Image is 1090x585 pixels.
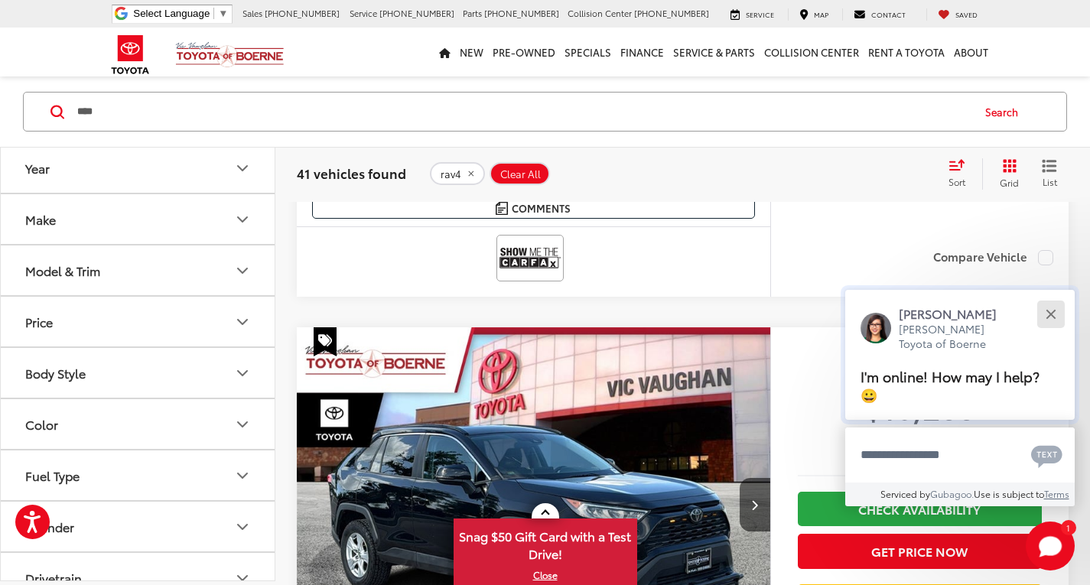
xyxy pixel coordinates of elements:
span: 1 [1066,524,1070,531]
button: Get Price Now [798,534,1042,568]
span: Use is subject to [974,487,1044,500]
div: Model & Trim [25,263,100,278]
div: Year [233,158,252,177]
a: Rent a Toyota [864,28,949,76]
span: [DATE] Price: [798,433,1042,448]
span: Sort [948,175,965,188]
a: Home [434,28,455,76]
a: New [455,28,488,76]
a: Terms [1044,487,1069,500]
div: Color [233,414,252,433]
span: Collision Center [568,7,632,19]
div: Year [25,161,50,175]
span: Clear All [500,167,541,180]
span: rav4 [441,167,461,180]
span: $18,200 [798,387,1042,425]
span: [PHONE_NUMBER] [634,7,709,19]
div: Price [25,314,53,329]
span: Service [350,7,377,19]
img: Toyota [102,30,159,80]
div: Make [25,212,56,226]
div: Close[PERSON_NAME][PERSON_NAME] Toyota of BoerneI'm online! How may I help? 😀Type your messageCha... [845,290,1075,506]
a: Select Language​ [133,8,228,19]
span: Service [746,9,774,19]
button: YearYear [1,143,276,193]
span: ▼ [218,8,228,19]
p: [PERSON_NAME] Toyota of Boerne [899,322,1012,352]
a: Collision Center [760,28,864,76]
p: [PERSON_NAME] [899,305,1012,322]
a: Check Availability [798,492,1042,526]
a: Specials [560,28,616,76]
div: Model & Trim [233,261,252,279]
span: Parts [463,7,482,19]
span: I'm online! How may I help? 😀 [861,366,1040,405]
img: View CARFAX report [499,238,561,278]
div: Cylinder [25,519,74,534]
div: Body Style [25,366,86,380]
span: Special [314,327,337,356]
button: Select sort value [941,158,982,189]
textarea: Type your message [845,427,1075,483]
div: Body Style [233,363,252,382]
button: Fuel TypeFuel Type [1,450,276,500]
span: [PHONE_NUMBER] [265,7,340,19]
span: Map [814,9,828,19]
a: Pre-Owned [488,28,560,76]
button: List View [1030,158,1069,189]
a: About [949,28,993,76]
a: Contact [842,8,917,21]
button: Close [1034,297,1067,330]
span: [PHONE_NUMBER] [484,7,559,19]
div: Color [25,417,58,431]
button: Grid View [982,158,1030,189]
a: Gubagoo. [930,487,974,500]
div: Fuel Type [25,468,80,483]
img: Vic Vaughan Toyota of Boerne [175,41,285,68]
div: Price [233,312,252,330]
img: Comments [496,202,508,215]
a: Service & Parts: Opens in a new tab [669,28,760,76]
button: Model & TrimModel & Trim [1,245,276,295]
button: ColorColor [1,399,276,449]
a: Finance [616,28,669,76]
button: Body StyleBody Style [1,348,276,398]
svg: Text [1031,444,1062,468]
span: Grid [1000,176,1019,189]
span: [PHONE_NUMBER] [379,7,454,19]
button: Clear All [490,162,550,185]
button: Comments [312,198,755,219]
span: Contact [871,9,906,19]
a: My Saved Vehicles [926,8,989,21]
button: Chat with SMS [1027,437,1067,472]
div: Drivetrain [25,570,82,585]
button: remove rav4 [430,162,485,185]
span: Serviced by [880,487,930,500]
span: 41 vehicles found [297,164,406,182]
a: Service [719,8,786,21]
button: MakeMake [1,194,276,244]
span: Comments [512,201,571,216]
div: Cylinder [233,517,252,535]
button: Toggle Chat Window [1026,522,1075,570]
div: Make [233,210,252,228]
button: PricePrice [1,297,276,346]
div: Fuel Type [233,466,252,484]
button: Search [971,93,1040,131]
span: List [1042,175,1057,188]
button: Next image [740,478,770,531]
span: Snag $50 Gift Card with a Test Drive! [455,520,636,567]
a: Map [788,8,840,21]
span: Saved [955,9,978,19]
input: Search by Make, Model, or Keyword [76,93,971,130]
label: Compare Vehicle [933,250,1053,265]
span: ​ [213,8,214,19]
button: CylinderCylinder [1,502,276,551]
span: Select Language [133,8,210,19]
svg: Start Chat [1026,522,1075,570]
span: Sales [242,7,262,19]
